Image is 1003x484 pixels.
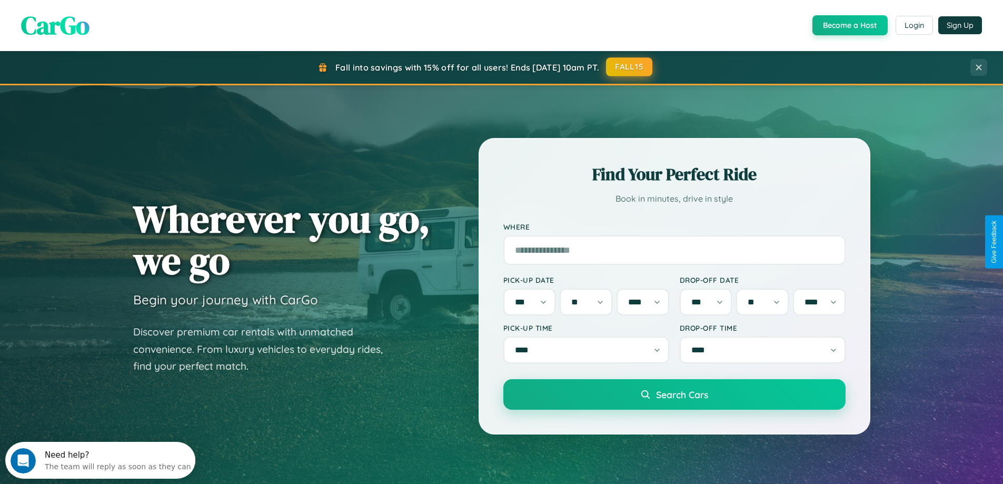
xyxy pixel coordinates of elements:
[812,15,888,35] button: Become a Host
[938,16,982,34] button: Sign Up
[11,448,36,473] iframe: Intercom live chat
[896,16,933,35] button: Login
[656,389,708,400] span: Search Cars
[5,442,195,479] iframe: Intercom live chat discovery launcher
[503,275,669,284] label: Pick-up Date
[133,198,430,281] h1: Wherever you go, we go
[133,292,318,308] h3: Begin your journey with CarGo
[39,9,186,17] div: Need help?
[503,222,846,231] label: Where
[990,221,998,263] div: Give Feedback
[503,191,846,206] p: Book in minutes, drive in style
[39,17,186,28] div: The team will reply as soon as they can
[335,62,599,73] span: Fall into savings with 15% off for all users! Ends [DATE] 10am PT.
[606,57,652,76] button: FALL15
[503,323,669,332] label: Pick-up Time
[4,4,196,33] div: Open Intercom Messenger
[21,8,90,43] span: CarGo
[503,163,846,186] h2: Find Your Perfect Ride
[503,379,846,410] button: Search Cars
[680,275,846,284] label: Drop-off Date
[133,323,396,375] p: Discover premium car rentals with unmatched convenience. From luxury vehicles to everyday rides, ...
[680,323,846,332] label: Drop-off Time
